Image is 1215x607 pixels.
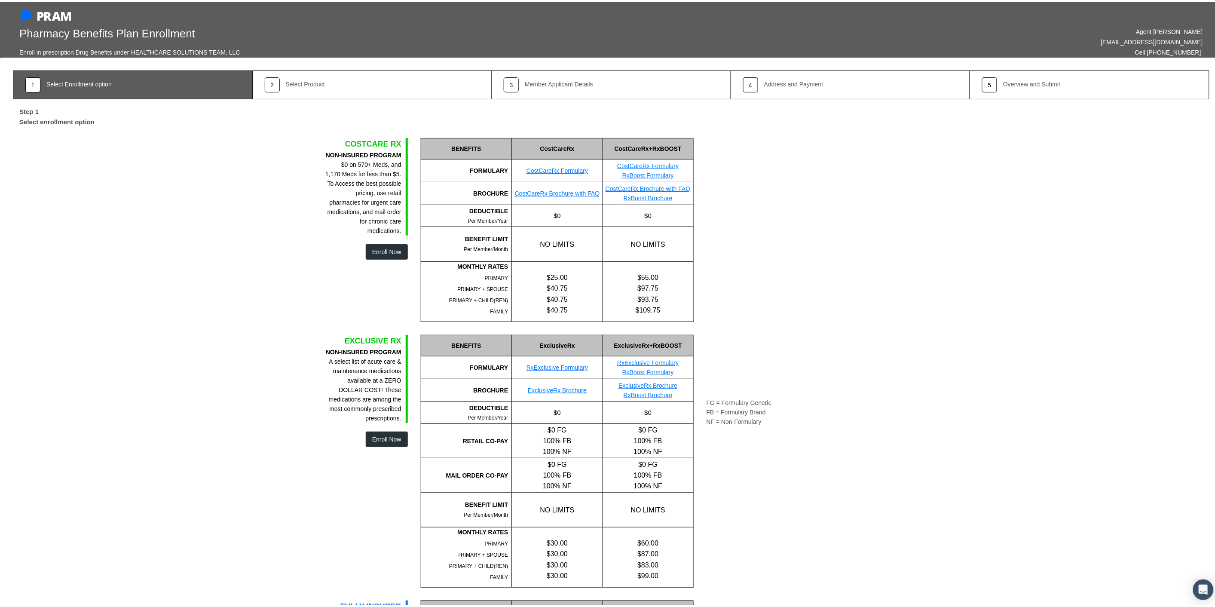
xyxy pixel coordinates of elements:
[603,136,693,158] div: CostCareRx+RxBOOST
[622,170,674,177] a: RxBoost Formulary
[421,402,508,411] div: DEDUCTIBLE
[603,491,693,525] div: NO LIMITS
[707,417,762,423] span: NF = Non-Formulary
[468,413,508,419] span: Per Member/Year
[13,102,45,115] label: Step 1
[617,358,679,365] a: RxExclusive Formulary
[325,346,401,421] div: A select list of acute care & maintenance medications available at a ZERO DOLLAR COST! These medi...
[286,80,325,86] div: Select Product
[421,333,512,355] div: BENEFITS
[512,292,603,303] div: $40.75
[603,434,693,445] div: 100% FB
[421,181,512,203] div: BROCHURE
[490,573,508,579] span: FAMILY
[421,260,508,270] div: MONTHLY RATES
[421,435,508,444] div: RETAIL CO-PAY
[511,225,603,260] div: NO LIMITS
[622,367,674,374] a: RxBoost Formulary
[449,561,508,567] span: PRIMARY + CHILD(REN)
[421,526,508,535] div: MONTHLY RATES
[512,558,603,569] div: $30.00
[512,281,603,292] div: $40.75
[624,390,673,397] a: RxBoost Brochure
[624,193,673,200] a: RxBoost Brochure
[464,510,508,516] span: Per Member/Month
[421,377,512,400] div: BROCHURE
[13,115,101,128] label: Select enrollment option
[512,569,603,579] div: $30.00
[421,233,508,242] div: BENEFIT LIMIT
[485,273,508,279] span: PRIMARY
[603,270,693,281] div: $55.00
[603,468,693,479] div: 100% FB
[421,158,512,181] div: FORMULARY
[603,281,693,292] div: $97.75
[464,245,508,251] span: Per Member/Month
[603,457,693,468] div: $0 FG
[421,355,512,377] div: FORMULARY
[603,569,693,579] div: $99.00
[618,35,1203,46] div: [EMAIL_ADDRESS][DOMAIN_NAME]
[526,166,588,172] a: CostCareRx Formulary
[512,536,603,547] div: $30.00
[512,468,603,479] div: 100% FB
[603,547,693,558] div: $87.00
[37,10,71,19] img: PRAM_20_x_78.png
[421,498,508,508] div: BENEFIT LIMIT
[46,80,112,86] div: Select Enrollment option
[603,423,693,434] div: $0 FG
[512,270,603,281] div: $25.00
[618,25,1203,35] div: Agent [PERSON_NAME]
[468,216,508,222] span: Per Member/Year
[526,362,588,369] a: RxExclusive Formulary
[512,445,603,455] div: 100% NF
[512,479,603,490] div: 100% NF
[19,9,33,22] img: Pram Partner
[1003,80,1060,86] div: Overview and Submit
[19,25,605,39] h1: Pharmacy Benefits Plan Enrollment
[511,333,603,355] div: ExclusiveRx
[457,285,508,291] span: PRIMARY + SPOUSE
[325,333,401,345] div: EXCLUSIVE RX
[511,136,603,158] div: CostCareRx
[19,46,129,56] div: Enroll in prescription Drug Benefits under
[1135,46,1201,56] div: Cell [PHONE_NUMBER]
[618,380,677,387] a: ExclusiveRx Brochure
[603,303,693,314] div: $109.75
[511,491,603,525] div: NO LIMITS
[512,303,603,314] div: $40.75
[449,296,508,302] span: PRIMARY + CHILD(REN)
[511,400,603,422] div: $0
[603,225,693,260] div: NO LIMITS
[606,184,691,190] a: CostCareRx Brochure with FAQ
[490,307,508,313] span: FAMILY
[707,407,766,414] span: FB = Formulary Brand
[512,434,603,445] div: 100% FB
[511,203,603,225] div: $0
[743,76,758,91] div: 4
[707,398,771,405] span: FG = Formulary Generic
[485,539,508,545] span: PRIMARY
[528,385,587,392] a: ExclusiveRx Brochure
[512,547,603,558] div: $30.00
[982,76,997,91] div: 5
[603,292,693,303] div: $93.75
[764,80,823,86] div: Address and Payment
[617,161,679,168] a: CostCareRx Formulary
[421,469,508,478] div: MAIL ORDER CO-PAY
[603,558,693,569] div: $83.00
[603,203,693,225] div: $0
[603,536,693,547] div: $60.00
[512,457,603,468] div: $0 FG
[366,242,408,258] button: Enroll Now
[603,445,693,455] div: 100% NF
[1193,578,1214,598] div: Open Intercom Messenger
[131,46,240,56] div: HEALTHCARE SOLUTIONS TEAM, LLC
[325,149,401,234] div: $0 on 570+ Meds, and 1,170 Meds for less than $5. To Access the best possible pricing, use retail...
[25,76,40,91] div: 1
[326,150,401,157] b: NON-INSURED PROGRAM
[325,136,401,148] div: COSTCARE RX
[504,76,519,91] div: 3
[515,188,600,195] a: CostCareRx Brochure with FAQ
[603,400,693,422] div: $0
